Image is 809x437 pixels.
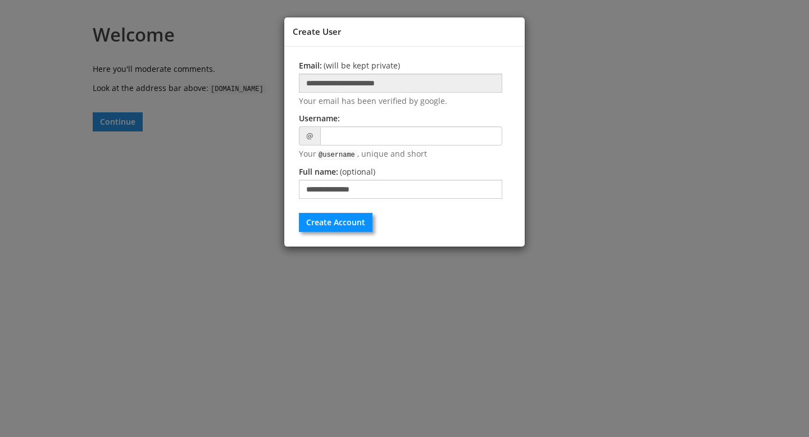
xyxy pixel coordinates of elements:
[299,148,427,159] span: Your , unique and short
[293,26,516,38] h4: Create User
[299,213,372,232] button: Create Account
[299,166,375,177] label: Full name:
[299,113,340,124] label: Username:
[299,95,502,106] span: Your email has been verified by google.
[324,60,400,71] span: ( will be kept private )
[299,126,320,145] span: @
[299,60,400,71] label: Email:
[340,166,375,177] span: (optional)
[316,150,357,160] code: @username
